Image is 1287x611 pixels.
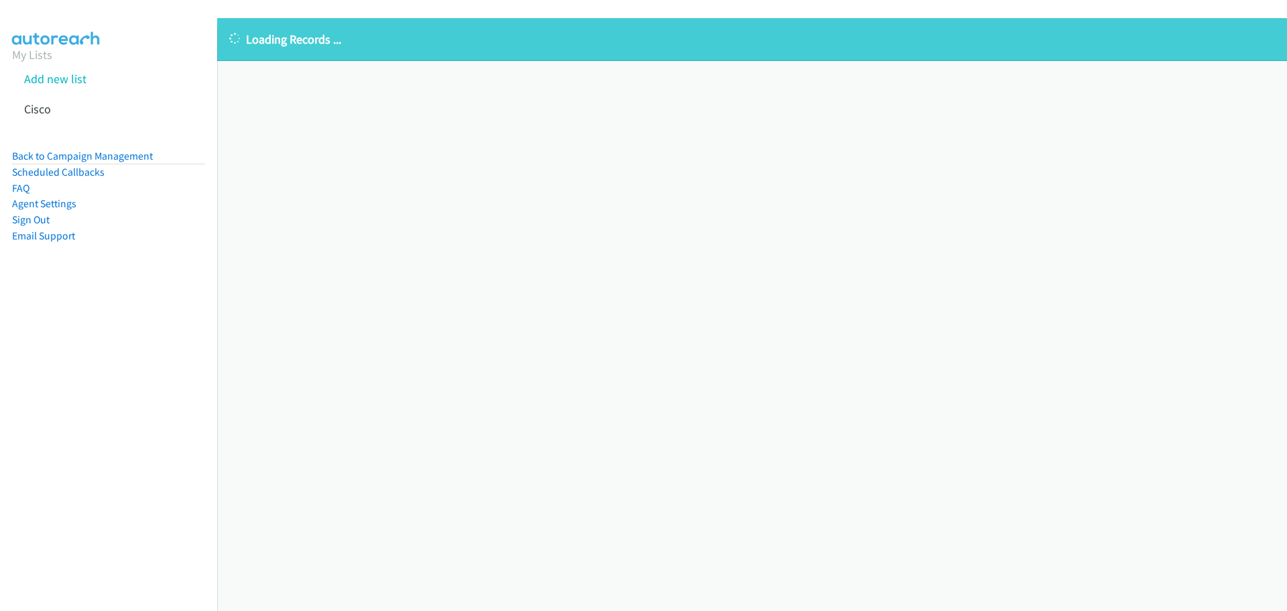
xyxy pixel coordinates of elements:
[12,150,153,162] a: Back to Campaign Management
[229,30,1275,48] p: Loading Records ...
[12,47,52,62] a: My Lists
[12,166,105,178] a: Scheduled Callbacks
[12,229,75,242] a: Email Support
[24,71,86,87] a: Add new list
[24,101,51,117] a: Cisco
[12,197,76,210] a: Agent Settings
[12,213,50,226] a: Sign Out
[12,182,29,195] a: FAQ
